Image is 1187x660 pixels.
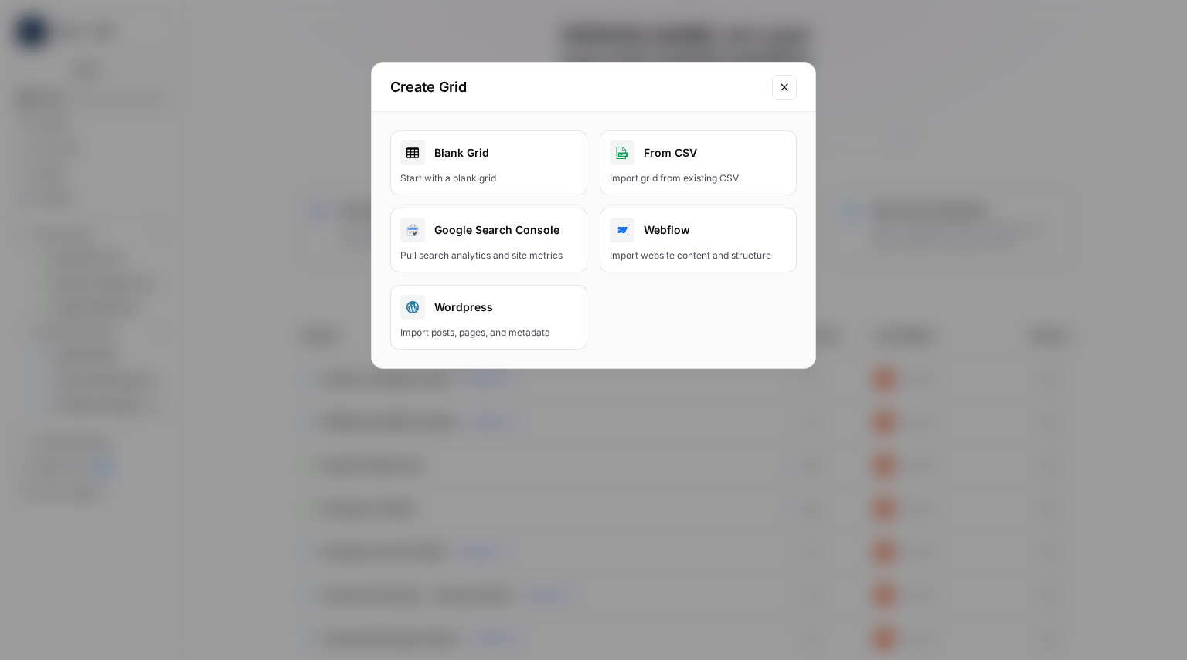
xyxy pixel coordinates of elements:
div: Import grid from existing CSV [610,171,787,185]
div: Google Search Console [400,218,577,242]
button: WebflowImport website content and structure [600,208,797,272]
div: Pull search analytics and site metrics [400,249,577,262]
div: Import posts, pages, and metadata [400,326,577,340]
button: Close modal [772,75,797,100]
h2: Create Grid [390,76,763,98]
div: Start with a blank grid [400,171,577,185]
button: WordpressImport posts, pages, and metadata [390,285,587,350]
a: Blank GridStart with a blank grid [390,130,587,195]
button: From CSVImport grid from existing CSV [600,130,797,195]
div: Wordpress [400,295,577,320]
button: Google Search ConsolePull search analytics and site metrics [390,208,587,272]
div: Import website content and structure [610,249,787,262]
div: From CSV [610,140,787,165]
div: Webflow [610,218,787,242]
div: Blank Grid [400,140,577,165]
